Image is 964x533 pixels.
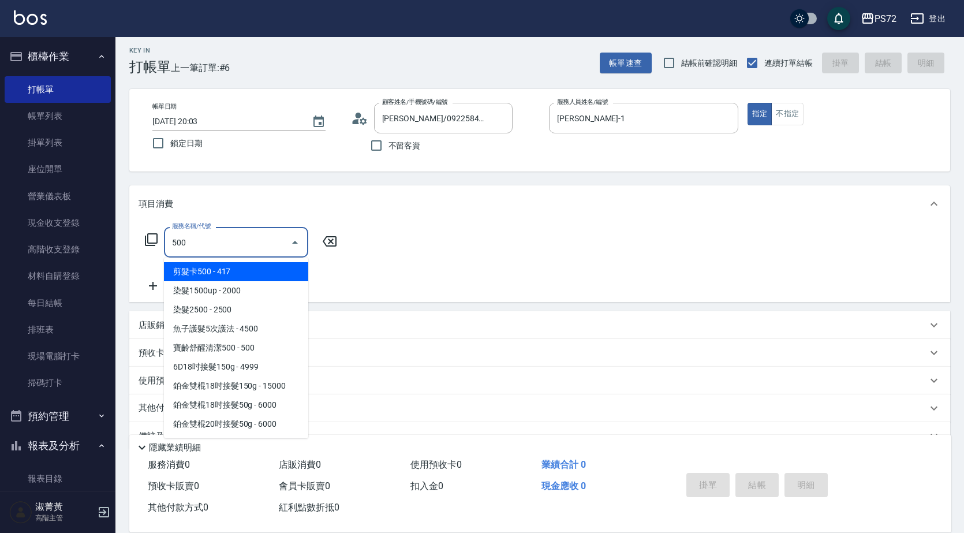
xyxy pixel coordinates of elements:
input: YYYY/MM/DD hh:mm [152,112,300,131]
span: 業績合計 0 [541,459,586,470]
span: 染髮2500 - 2500 [164,300,308,319]
button: Close [286,233,304,252]
button: 不指定 [771,103,804,125]
span: 服務消費 0 [148,459,190,470]
button: 登出 [906,8,950,29]
a: 座位開單 [5,156,111,182]
a: 掛單列表 [5,129,111,156]
span: 魚子護髮5次護法 - 4500 [164,319,308,338]
div: 預收卡販賣 [129,339,950,367]
span: 現金應收 0 [541,480,586,491]
span: 寶齡舒醒清潔500 - 500 [164,338,308,357]
span: 染髮1500up - 2000 [164,281,308,300]
label: 顧客姓名/手機號碼/編號 [382,98,448,106]
p: 預收卡販賣 [139,347,182,359]
p: 使用預收卡 [139,375,182,387]
button: save [827,7,850,30]
span: 會員卡販賣 0 [279,480,330,491]
p: 店販銷售 [139,319,173,331]
button: 櫃檯作業 [5,42,111,72]
span: 剪髮卡500 - 417 [164,262,308,281]
label: 服務名稱/代號 [172,222,211,230]
span: 店販消費 0 [279,459,321,470]
span: 連續打單結帳 [764,57,813,69]
span: 紅利點數折抵 0 [279,502,339,513]
span: 不留客資 [388,140,421,152]
label: 帳單日期 [152,102,177,111]
p: 高階主管 [35,513,94,523]
div: 備註及來源 [129,422,950,450]
a: 帳單列表 [5,103,111,129]
button: 帳單速查 [600,53,652,74]
div: 其他付款方式入金可用餘額: 0 [129,394,950,422]
p: 其他付款方式 [139,402,245,415]
button: 報表及分析 [5,431,111,461]
p: 備註及來源 [139,430,182,442]
p: 隱藏業績明細 [149,442,201,454]
a: 高階收支登錄 [5,236,111,263]
div: 店販銷售 [129,311,950,339]
img: Person [9,501,32,524]
a: 排班表 [5,316,111,343]
button: 預約管理 [5,401,111,431]
a: 每日結帳 [5,290,111,316]
h3: 打帳單 [129,59,171,75]
span: 結帳前確認明細 [681,57,738,69]
a: 營業儀表板 [5,183,111,210]
span: 上一筆訂單:#6 [171,61,230,75]
img: Logo [14,10,47,25]
a: 掃碼打卡 [5,370,111,396]
span: 預收卡販賣 0 [148,480,199,491]
h5: 淑菁黃 [35,501,94,513]
span: 使用預收卡 0 [410,459,462,470]
p: 項目消費 [139,198,173,210]
label: 服務人員姓名/編號 [557,98,608,106]
a: 現金收支登錄 [5,210,111,236]
a: 現場電腦打卡 [5,343,111,370]
button: 指定 [748,103,772,125]
div: 項目消費 [129,185,950,222]
div: 使用預收卡 [129,367,950,394]
span: 鎖定日期 [170,137,203,150]
button: PS72 [856,7,901,31]
h2: Key In [129,47,171,54]
span: 鉑金雙棍20吋接髮50g - 6000 [164,415,308,434]
button: Choose date, selected date is 2025-09-16 [305,108,332,136]
span: 扣入金 0 [410,480,443,491]
span: 鉑金雙棍18吋接髮50g - 6000 [164,396,308,415]
a: 報表目錄 [5,465,111,492]
a: 打帳單 [5,76,111,103]
span: 鉑金雙棍18吋接髮150g - 15000 [164,377,308,396]
span: 其他付款方式 0 [148,502,208,513]
div: PS72 [875,12,896,26]
a: 材料自購登錄 [5,263,111,289]
span: 6D18吋接髮150g - 4999 [164,357,308,377]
